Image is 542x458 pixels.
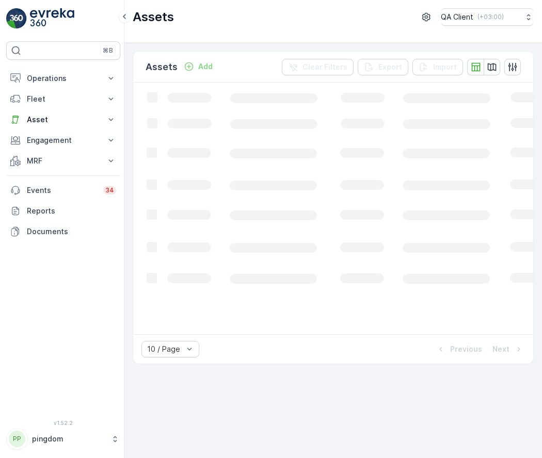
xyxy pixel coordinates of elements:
[6,8,27,29] img: logo
[441,12,473,22] p: QA Client
[6,130,120,151] button: Engagement
[6,420,120,426] span: v 1.52.2
[133,9,174,25] p: Assets
[30,8,74,29] img: logo_light-DOdMpM7g.png
[302,62,347,72] p: Clear Filters
[358,59,408,75] button: Export
[6,428,120,450] button: PPpingdom
[27,94,100,104] p: Fleet
[27,206,116,216] p: Reports
[435,343,483,355] button: Previous
[6,89,120,109] button: Fleet
[6,221,120,242] a: Documents
[32,434,106,444] p: pingdom
[27,114,100,125] p: Asset
[450,344,482,354] p: Previous
[146,60,178,74] p: Assets
[27,226,116,237] p: Documents
[6,109,120,130] button: Asset
[9,431,25,447] div: PP
[6,180,120,201] a: Events34
[27,185,97,195] p: Events
[6,68,120,89] button: Operations
[103,46,113,55] p: ⌘B
[198,61,213,72] p: Add
[6,151,120,171] button: MRF
[412,59,463,75] button: Import
[433,62,457,72] p: Import
[105,186,114,194] p: 34
[27,135,100,145] p: Engagement
[180,60,217,73] button: Add
[492,344,509,354] p: Next
[27,73,100,84] p: Operations
[477,13,504,21] p: ( +03:00 )
[27,156,100,166] p: MRF
[441,8,534,26] button: QA Client(+03:00)
[491,343,525,355] button: Next
[378,62,402,72] p: Export
[282,59,354,75] button: Clear Filters
[6,201,120,221] a: Reports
